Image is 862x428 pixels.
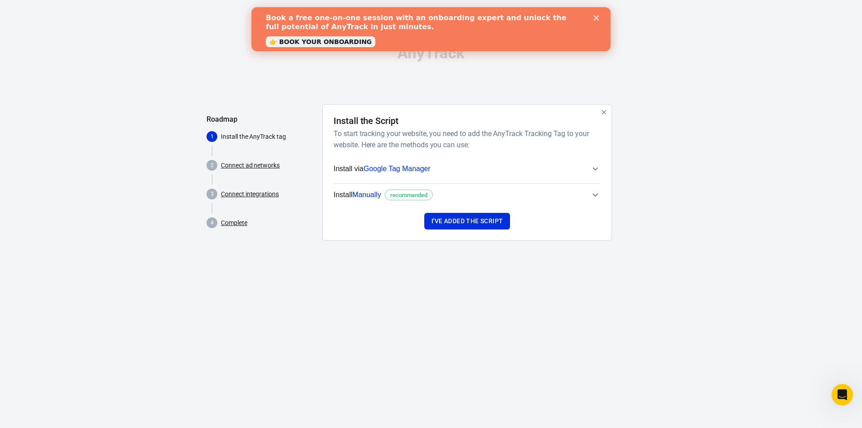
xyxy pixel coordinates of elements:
[221,132,315,141] p: Install the AnyTrack tag
[334,189,433,201] span: Install
[221,161,280,170] a: Connect ad networks
[334,184,601,206] button: InstallManuallyrecommended
[334,128,597,150] h6: To start tracking your website, you need to add the AnyTrack Tracking Tag to your website. Here a...
[251,7,611,51] iframe: Intercom live chat banner
[211,220,214,226] text: 4
[207,115,315,124] h5: Roadmap
[211,133,214,140] text: 1
[342,8,351,13] div: Close
[831,384,853,406] iframe: Intercom live chat
[221,218,247,228] a: Complete
[334,158,601,180] button: Install viaGoogle Tag Manager
[207,45,655,61] div: AnyTrack
[221,190,279,199] a: Connect integrations
[334,163,431,175] span: Install via
[211,162,214,168] text: 2
[387,191,431,200] span: recommended
[211,191,214,197] text: 3
[364,165,431,172] span: Google Tag Manager
[352,191,381,199] span: Manually
[424,213,510,229] button: I've added the script
[334,115,399,126] h4: Install the Script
